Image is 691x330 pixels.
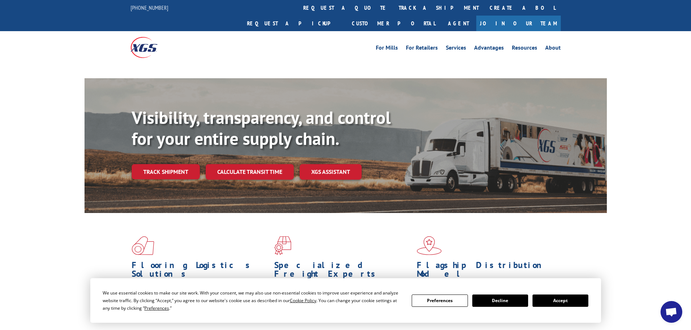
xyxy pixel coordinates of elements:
button: Accept [532,295,588,307]
div: We use essential cookies to make our site work. With your consent, we may also use non-essential ... [103,289,403,312]
a: Track shipment [132,164,200,179]
a: Request a pickup [242,16,346,31]
a: [PHONE_NUMBER] [131,4,168,11]
button: Preferences [412,295,468,307]
img: xgs-icon-total-supply-chain-intelligence-red [132,236,154,255]
b: Visibility, transparency, and control for your entire supply chain. [132,106,391,150]
div: Cookie Consent Prompt [90,278,601,323]
a: XGS ASSISTANT [300,164,362,180]
a: For Mills [376,45,398,53]
a: Join Our Team [476,16,561,31]
button: Decline [472,295,528,307]
a: Services [446,45,466,53]
span: Preferences [144,305,169,311]
h1: Flagship Distribution Model [417,261,554,282]
span: Cookie Policy [290,297,316,304]
a: Open chat [661,301,682,323]
a: Advantages [474,45,504,53]
a: About [545,45,561,53]
a: Resources [512,45,537,53]
img: xgs-icon-flagship-distribution-model-red [417,236,442,255]
h1: Specialized Freight Experts [274,261,411,282]
img: xgs-icon-focused-on-flooring-red [274,236,291,255]
a: Agent [441,16,476,31]
a: For Retailers [406,45,438,53]
h1: Flooring Logistics Solutions [132,261,269,282]
a: Customer Portal [346,16,441,31]
a: Calculate transit time [206,164,294,180]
